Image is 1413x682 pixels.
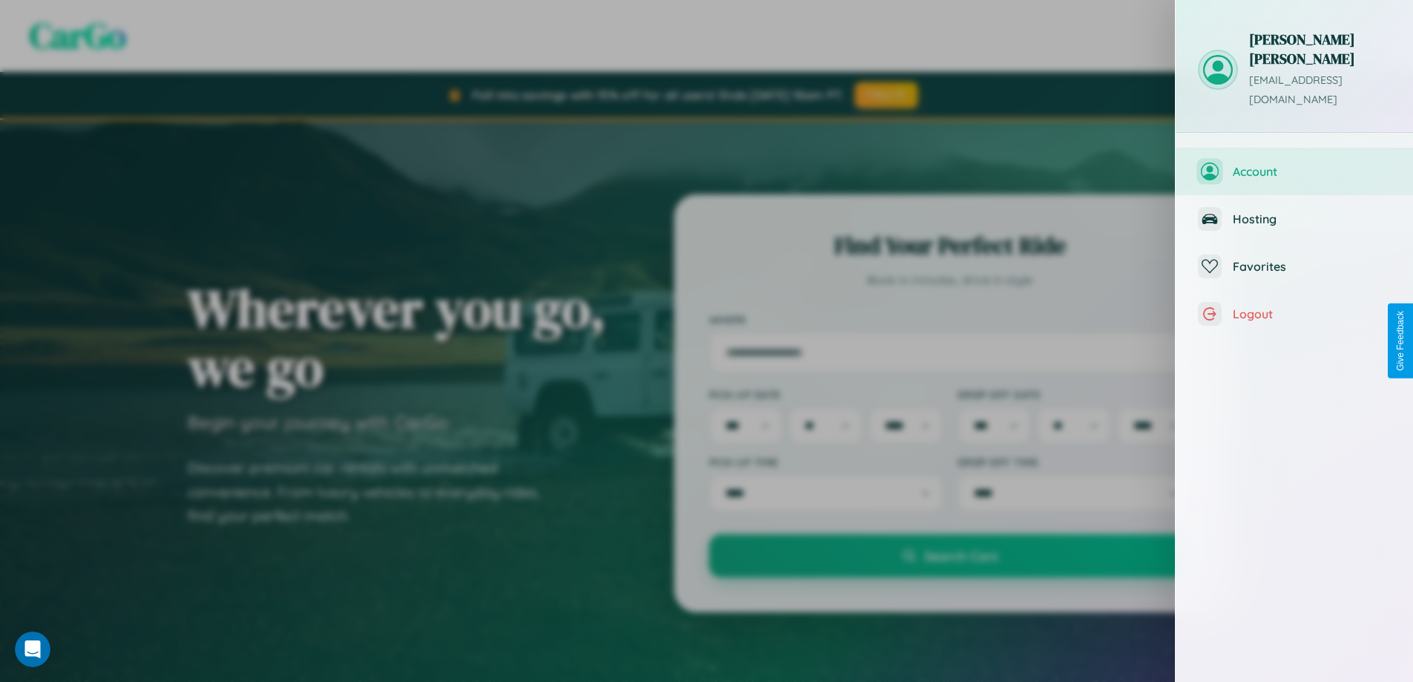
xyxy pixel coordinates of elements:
[1233,164,1391,179] span: Account
[1176,290,1413,338] button: Logout
[1176,195,1413,243] button: Hosting
[1233,259,1391,274] span: Favorites
[15,632,50,667] iframe: Intercom live chat
[1176,148,1413,195] button: Account
[1176,243,1413,290] button: Favorites
[1233,212,1391,226] span: Hosting
[1395,311,1406,371] div: Give Feedback
[1233,306,1391,321] span: Logout
[1249,71,1391,110] p: [EMAIL_ADDRESS][DOMAIN_NAME]
[1249,30,1391,68] h3: [PERSON_NAME] [PERSON_NAME]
